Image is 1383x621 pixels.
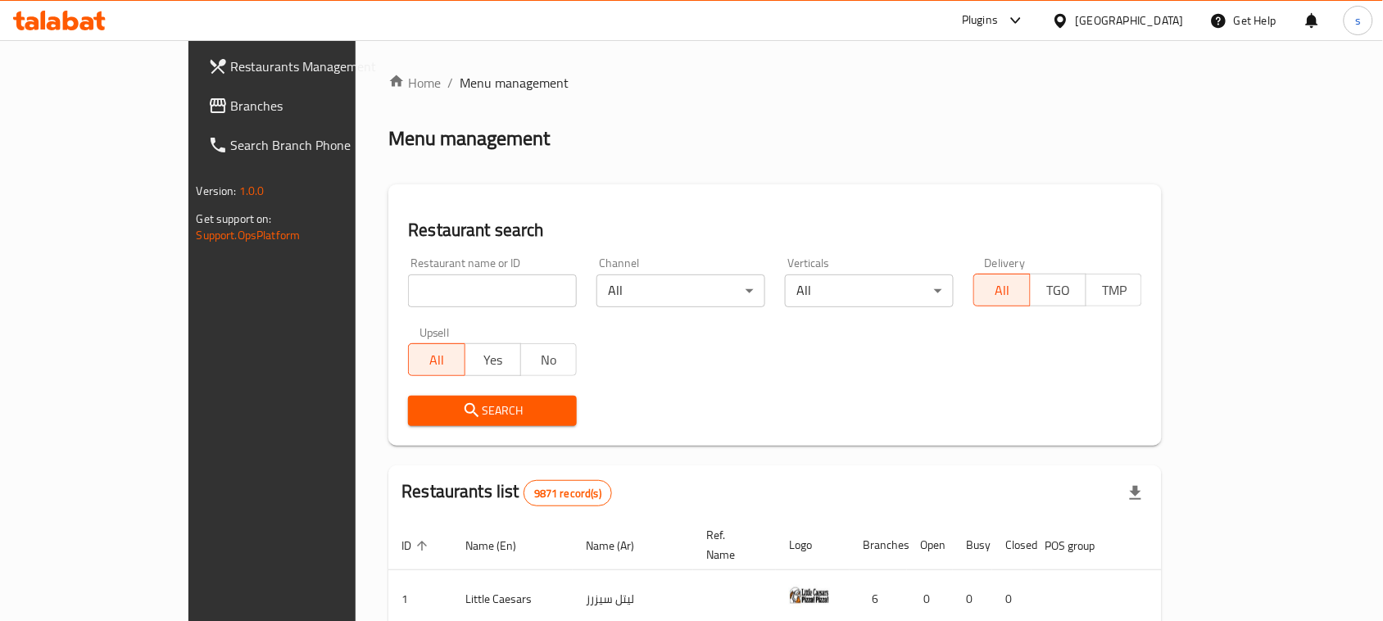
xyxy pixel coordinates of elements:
[1076,11,1184,29] div: [GEOGRAPHIC_DATA]
[1045,536,1116,555] span: POS group
[1116,474,1155,513] div: Export file
[528,348,570,372] span: No
[408,343,465,376] button: All
[706,525,756,564] span: Ref. Name
[907,520,953,570] th: Open
[596,274,765,307] div: All
[388,73,1162,93] nav: breadcrumb
[460,73,569,93] span: Menu management
[524,480,612,506] div: Total records count
[239,180,265,202] span: 1.0.0
[524,486,611,501] span: 9871 record(s)
[850,520,907,570] th: Branches
[1086,274,1142,306] button: TMP
[586,536,655,555] span: Name (Ar)
[472,348,515,372] span: Yes
[1355,11,1361,29] span: s
[408,274,577,307] input: Search for restaurant name or ID..
[520,343,577,376] button: No
[1037,279,1080,302] span: TGO
[447,73,453,93] li: /
[231,135,406,155] span: Search Branch Phone
[785,274,954,307] div: All
[789,575,830,616] img: Little Caesars
[408,218,1142,243] h2: Restaurant search
[419,327,450,338] label: Upsell
[953,520,992,570] th: Busy
[421,401,564,421] span: Search
[197,208,272,229] span: Get support on:
[962,11,998,30] div: Plugins
[985,257,1026,269] label: Delivery
[1093,279,1136,302] span: TMP
[231,96,406,116] span: Branches
[195,86,419,125] a: Branches
[401,536,433,555] span: ID
[465,343,521,376] button: Yes
[776,520,850,570] th: Logo
[973,274,1030,306] button: All
[195,47,419,86] a: Restaurants Management
[408,396,577,426] button: Search
[415,348,458,372] span: All
[195,125,419,165] a: Search Branch Phone
[197,180,237,202] span: Version:
[1030,274,1086,306] button: TGO
[465,536,537,555] span: Name (En)
[992,520,1032,570] th: Closed
[231,57,406,76] span: Restaurants Management
[401,479,612,506] h2: Restaurants list
[388,125,550,152] h2: Menu management
[197,224,301,246] a: Support.OpsPlatform
[981,279,1023,302] span: All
